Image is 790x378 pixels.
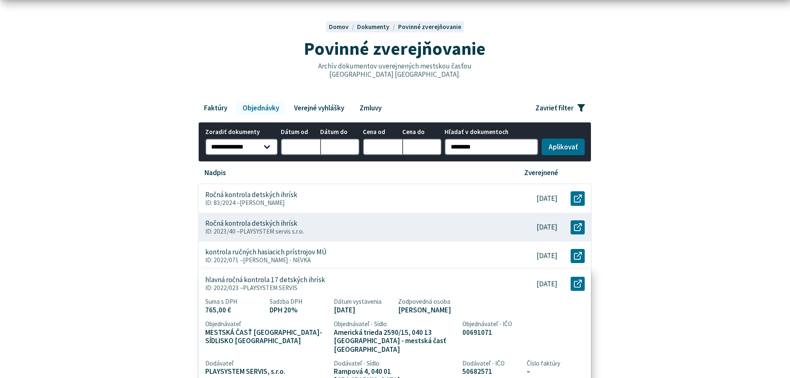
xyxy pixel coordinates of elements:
select: Zoradiť dokumenty [205,139,278,155]
span: Objednávateľ - Sídlo [334,320,456,328]
span: PLAYSYSTEM SERVIS, s.r.o. [205,368,328,376]
span: [PERSON_NAME] - NEVKA [243,256,311,264]
input: Cena od [363,139,402,155]
span: Zodpovedná osoba [398,298,520,305]
span: PLAYSYSTEM SERVIS [243,284,297,292]
span: Domov [329,23,349,31]
span: Cena od [363,129,402,136]
span: Objednávateľ - IČO [462,320,520,328]
p: [DATE] [537,194,557,203]
p: ID: 2023/40 – [205,228,498,235]
p: ID: 2022/071 – [205,256,498,264]
a: Domov [329,23,357,31]
span: Dodávateľ - Sídlo [334,360,456,367]
input: Cena do [402,139,442,155]
span: – [527,368,585,376]
a: Zmluvy [353,101,387,115]
p: Ročná kontrola detských ihrísk [205,219,297,228]
button: Zavrieť filter [529,101,592,115]
span: Suma s DPH [205,298,263,305]
p: [DATE] [537,251,557,260]
p: Nadpis [204,168,226,177]
span: Dátum vystavenia [334,298,392,305]
p: [DATE] [537,280,557,288]
span: Objednávateľ [205,320,328,328]
input: Hľadať v dokumentoch [445,139,538,155]
a: Faktúry [198,101,233,115]
span: Sadzba DPH [270,298,328,305]
a: Verejné vyhlášky [288,101,350,115]
a: Objednávky [236,101,285,115]
span: 765,00 € [205,306,263,315]
span: Americká trieda 2590/15, 040 13 [GEOGRAPHIC_DATA] - mestská časť [GEOGRAPHIC_DATA] [334,328,456,354]
p: kontrola ručných hasiacich prístrojov MÚ [205,248,327,256]
p: hlavná ročná kontrola 17 detských ihrísk [205,276,325,285]
span: Dokumenty [357,23,389,31]
span: [PERSON_NAME] [398,306,520,315]
span: [PERSON_NAME] [240,199,285,207]
button: Aplikovať [542,139,585,155]
span: Zavrieť filter [535,104,574,112]
input: Dátum od [281,139,320,155]
span: DPH 20% [270,306,328,315]
span: 00691071 [462,328,520,337]
a: Povinné zverejňovanie [398,23,461,31]
span: Dátum do [320,129,360,136]
p: Zverejnené [524,168,558,177]
span: Povinné zverejňovanie [304,37,486,60]
p: ID: 83/2024 – [205,199,498,207]
a: Dokumenty [357,23,398,31]
p: [DATE] [537,223,557,232]
span: MESTSKÁ ČASŤ [GEOGRAPHIC_DATA]-SÍDLISKO [GEOGRAPHIC_DATA] [205,328,328,345]
span: [DATE] [334,306,392,315]
span: Číslo faktúry [527,360,585,367]
span: PLAYSYSTEM servis s.r.o. [240,227,304,235]
span: 50682571 [462,368,520,376]
p: ID: 2022/023 – [205,284,498,292]
span: Dodávateľ [205,360,328,367]
p: Archív dokumentov uverejnených mestskou časťou [GEOGRAPHIC_DATA] [GEOGRAPHIC_DATA]. [300,62,489,79]
input: Dátum do [320,139,360,155]
span: Zoradiť dokumenty [205,129,278,136]
span: Dátum od [281,129,320,136]
p: Ročná kontrola detských ihrísk [205,190,297,199]
span: Hľadať v dokumentoch [445,129,538,136]
span: Dodávateľ - IČO [462,360,520,367]
span: Cena do [402,129,442,136]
